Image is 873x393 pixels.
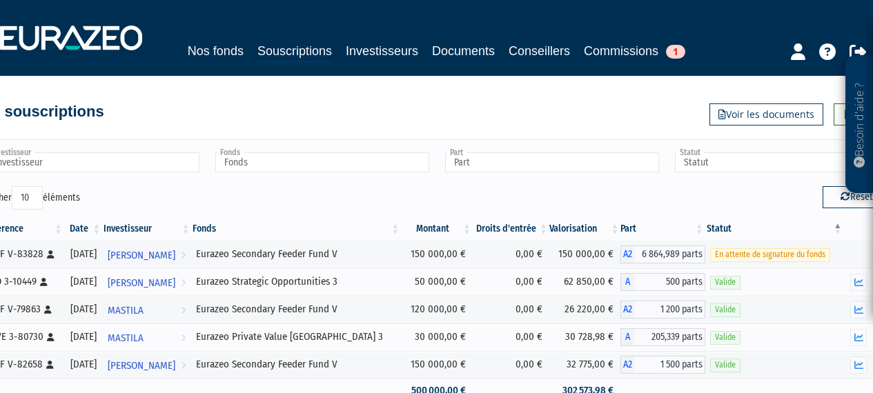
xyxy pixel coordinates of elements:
[102,217,191,241] th: Investisseur: activer pour trier la colonne par ordre croissant
[549,241,620,268] td: 150 000,00 €
[64,217,102,241] th: Date: activer pour trier la colonne par ordre croissant
[584,41,685,61] a: Commissions1
[181,270,186,296] i: Voir l'investisseur
[44,305,52,314] i: [Français] Personne physique
[473,351,549,379] td: 0,00 €
[346,41,418,61] a: Investisseurs
[196,274,396,289] div: Eurazeo Strategic Opportunities 3
[549,351,620,379] td: 32 775,00 €
[473,323,549,351] td: 0,00 €
[181,353,186,379] i: Voir l'investisseur
[666,45,685,59] span: 1
[257,41,332,63] a: Souscriptions
[549,268,620,296] td: 62 850,00 €
[634,328,705,346] span: 205,339 parts
[47,333,55,341] i: [Français] Personne physique
[108,325,144,351] span: MASTILA
[620,217,705,241] th: Part: activer pour trier la colonne par ordre croissant
[620,328,634,346] span: A
[69,274,97,289] div: [DATE]
[620,328,705,346] div: A - Eurazeo Private Value Europe 3
[181,243,186,268] i: Voir l'investisseur
[709,103,823,125] a: Voir les documents
[102,268,191,296] a: [PERSON_NAME]
[710,248,830,261] span: En attente de signature du fonds
[47,250,55,259] i: [Français] Personne physique
[620,356,705,374] div: A2 - Eurazeo Secondary Feeder Fund V
[40,278,48,286] i: [Français] Personne physique
[710,331,740,344] span: Valide
[710,303,740,316] span: Valide
[12,186,43,210] select: Afficheréléments
[181,325,186,351] i: Voir l'investisseur
[634,273,705,291] span: 500 parts
[46,361,54,369] i: [Français] Personne physique
[102,323,191,351] a: MASTILA
[401,241,472,268] td: 150 000,00 €
[620,245,705,263] div: A2 - Eurazeo Secondary Feeder Fund V
[509,41,570,61] a: Conseillers
[102,296,191,323] a: MASTILA
[634,245,705,263] span: 6 864,989 parts
[196,330,396,344] div: Eurazeo Private Value [GEOGRAPHIC_DATA] 3
[710,276,740,289] span: Valide
[473,296,549,323] td: 0,00 €
[69,357,97,372] div: [DATE]
[401,296,472,323] td: 120 000,00 €
[710,359,740,372] span: Valide
[196,302,396,316] div: Eurazeo Secondary Feeder Fund V
[473,217,549,241] th: Droits d'entrée: activer pour trier la colonne par ordre croissant
[852,63,867,187] p: Besoin d'aide ?
[108,298,144,323] span: MASTILA
[102,351,191,379] a: [PERSON_NAME]
[69,247,97,261] div: [DATE]
[401,268,472,296] td: 50 000,00 €
[620,301,634,319] span: A2
[401,217,472,241] th: Montant: activer pour trier la colonne par ordre croissant
[634,356,705,374] span: 1 500 parts
[401,351,472,379] td: 150 000,00 €
[108,353,175,379] span: [PERSON_NAME]
[196,247,396,261] div: Eurazeo Secondary Feeder Fund V
[620,273,705,291] div: A - Eurazeo Strategic Opportunities 3
[473,268,549,296] td: 0,00 €
[620,356,634,374] span: A2
[473,241,549,268] td: 0,00 €
[69,330,97,344] div: [DATE]
[549,296,620,323] td: 26 220,00 €
[705,217,844,241] th: Statut : activer pour trier la colonne par ordre d&eacute;croissant
[432,41,495,61] a: Documents
[634,301,705,319] span: 1 200 parts
[549,323,620,351] td: 30 728,98 €
[108,270,175,296] span: [PERSON_NAME]
[620,245,634,263] span: A2
[191,217,401,241] th: Fonds: activer pour trier la colonne par ordre croissant
[181,298,186,323] i: Voir l'investisseur
[620,273,634,291] span: A
[108,243,175,268] span: [PERSON_NAME]
[549,217,620,241] th: Valorisation: activer pour trier la colonne par ordre croissant
[620,301,705,319] div: A2 - Eurazeo Secondary Feeder Fund V
[401,323,472,351] td: 30 000,00 €
[69,302,97,316] div: [DATE]
[102,241,191,268] a: [PERSON_NAME]
[188,41,244,61] a: Nos fonds
[196,357,396,372] div: Eurazeo Secondary Feeder Fund V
